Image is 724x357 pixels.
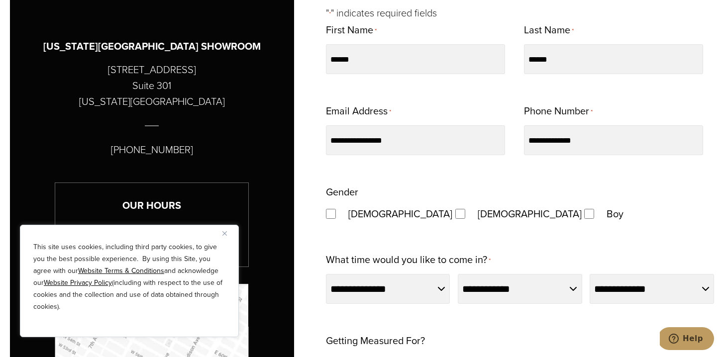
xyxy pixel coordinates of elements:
legend: Gender [326,183,358,201]
p: This site uses cookies, including third party cookies, to give you the best possible experience. ... [33,241,225,313]
p: " " indicates required fields [326,5,714,21]
h3: [US_STATE][GEOGRAPHIC_DATA] SHOWROOM [43,39,261,54]
p: [STREET_ADDRESS] Suite 301 [US_STATE][GEOGRAPHIC_DATA] [79,62,225,109]
label: [DEMOGRAPHIC_DATA] [468,205,581,223]
p: [PHONE_NUMBER] [111,142,193,158]
p: Mon-[DATE] 10am-7pm Sat & Sun 10am-6pm [55,221,248,252]
iframe: Opens a widget where you can chat to one of our agents [660,327,714,352]
label: First Name [326,21,377,40]
h3: Our Hours [55,198,248,213]
label: What time would you like to come in? [326,251,491,270]
legend: Getting Measured For? [326,332,425,350]
label: Phone Number [524,102,593,121]
button: Close [222,227,234,239]
img: Close [222,231,227,236]
label: [DEMOGRAPHIC_DATA] [338,205,452,223]
a: Website Privacy Policy [44,277,112,288]
label: Last Name [524,21,574,40]
a: Website Terms & Conditions [78,266,164,276]
label: Email Address [326,102,391,121]
label: Boy [597,205,633,223]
